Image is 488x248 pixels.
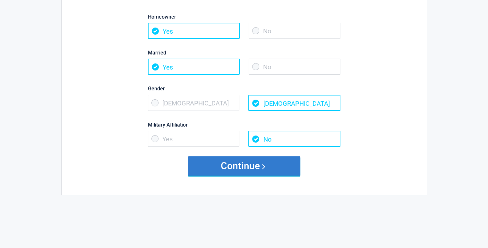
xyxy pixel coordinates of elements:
span: [DEMOGRAPHIC_DATA] [248,95,340,111]
span: [DEMOGRAPHIC_DATA] [148,95,240,111]
label: Homeowner [148,12,340,21]
span: Yes [148,131,240,147]
label: Married [148,48,340,57]
label: Gender [148,84,340,93]
span: Yes [148,23,240,39]
span: No [249,23,340,39]
label: Military Affiliation [148,120,340,129]
span: Yes [148,59,240,75]
span: No [248,131,340,147]
button: Continue [188,156,300,176]
span: No [249,59,340,75]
